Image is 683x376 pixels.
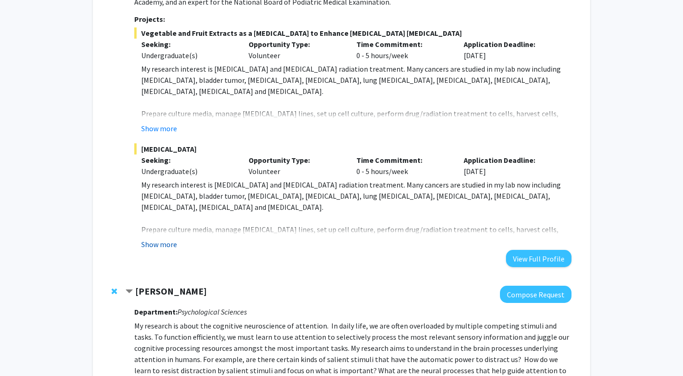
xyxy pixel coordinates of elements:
span: Prepare culture media, manage [MEDICAL_DATA] lines, set up cell culture, perform drug/radiation t... [141,109,558,129]
div: 0 - 5 hours/week [349,154,457,177]
strong: Projects: [134,14,165,24]
span: Remove Nicholas Gaspelin from bookmarks [112,288,117,295]
p: Seeking: [141,154,235,166]
strong: [PERSON_NAME] [135,285,207,297]
div: 0 - 5 hours/week [349,39,457,61]
div: Undergraduate(s) [141,166,235,177]
p: Opportunity Type: [249,39,342,50]
div: Undergraduate(s) [141,50,235,61]
strong: Department: [134,307,177,316]
p: Opportunity Type: [249,154,342,166]
p: Application Deadline: [464,154,558,166]
p: Time Commitment: [356,39,450,50]
p: Time Commitment: [356,154,450,166]
span: Contract Nicholas Gaspelin Bookmark [125,288,133,295]
i: Psychological Sciences [177,307,247,316]
div: Volunteer [242,39,349,61]
iframe: Chat [7,334,39,369]
span: My research interest is [MEDICAL_DATA] and [MEDICAL_DATA] radiation treatment. Many cancers are s... [141,180,561,212]
div: Volunteer [242,154,349,177]
span: Vegetable and Fruit Extracts as a [MEDICAL_DATA] to Enhance [MEDICAL_DATA] [MEDICAL_DATA] [134,27,571,39]
div: [DATE] [457,154,565,177]
span: [MEDICAL_DATA] [134,143,571,154]
span: Prepare culture media, manage [MEDICAL_DATA] lines, set up cell culture, perform drug/radiation t... [141,225,558,245]
div: [DATE] [457,39,565,61]
button: View Full Profile [506,250,571,267]
p: Seeking: [141,39,235,50]
button: Compose Request to Nicholas Gaspelin [500,286,571,303]
span: My research interest is [MEDICAL_DATA] and [MEDICAL_DATA] radiation treatment. Many cancers are s... [141,64,561,96]
button: Show more [141,239,177,250]
p: Application Deadline: [464,39,558,50]
button: Show more [141,123,177,134]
